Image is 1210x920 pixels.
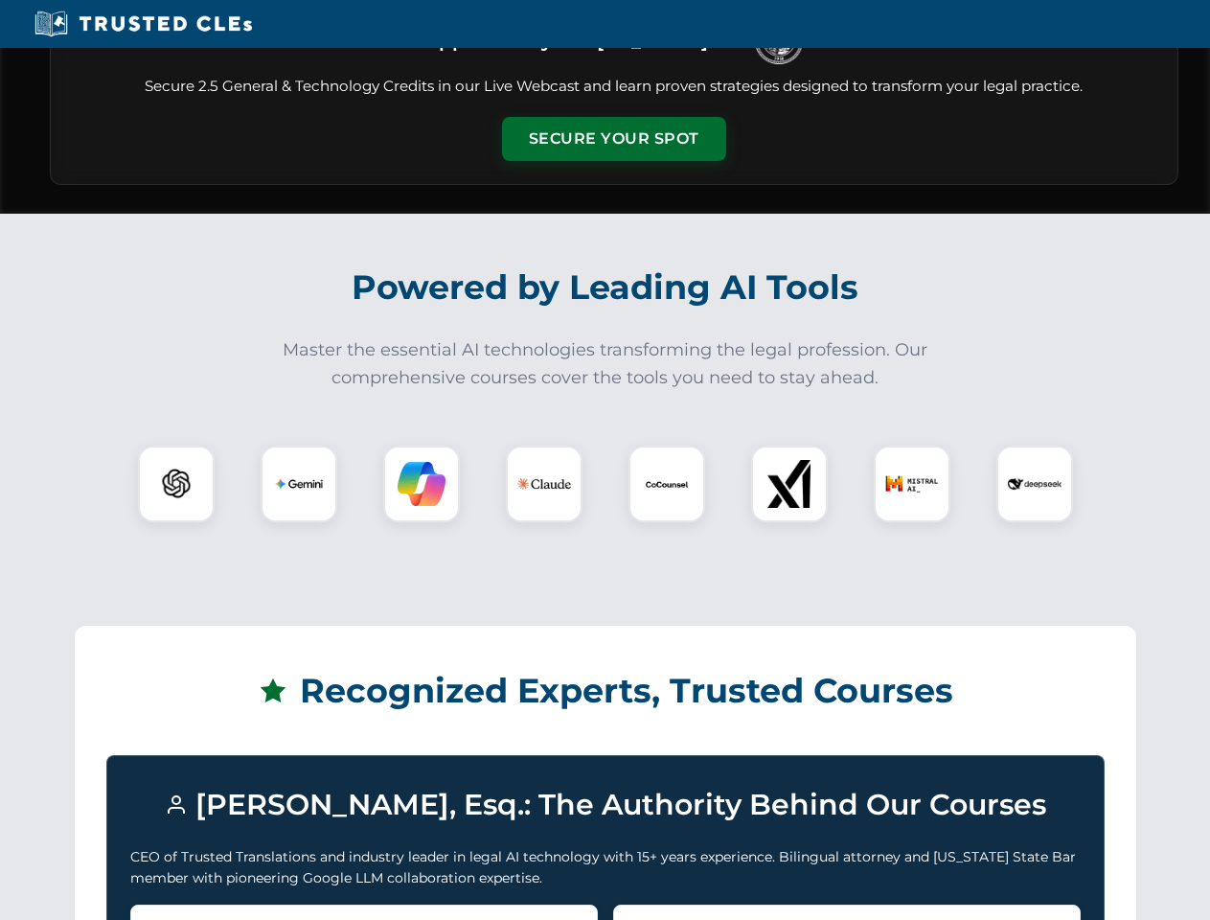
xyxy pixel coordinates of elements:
[261,446,337,522] div: Gemini
[751,446,828,522] div: xAI
[643,460,691,508] img: CoCounsel Logo
[517,457,571,511] img: Claude Logo
[275,460,323,508] img: Gemini Logo
[29,10,258,38] img: Trusted CLEs
[130,779,1081,831] h3: [PERSON_NAME], Esq.: The Authority Behind Our Courses
[765,460,813,508] img: xAI Logo
[502,117,726,161] button: Secure Your Spot
[885,457,939,511] img: Mistral AI Logo
[1008,457,1062,511] img: DeepSeek Logo
[74,76,1154,98] p: Secure 2.5 General & Technology Credits in our Live Webcast and learn proven strategies designed ...
[138,446,215,522] div: ChatGPT
[383,446,460,522] div: Copilot
[628,446,705,522] div: CoCounsel
[75,254,1136,321] h2: Powered by Leading AI Tools
[874,446,950,522] div: Mistral AI
[130,846,1081,889] p: CEO of Trusted Translations and industry leader in legal AI technology with 15+ years experience....
[148,456,204,512] img: ChatGPT Logo
[106,657,1105,724] h2: Recognized Experts, Trusted Courses
[270,336,941,392] p: Master the essential AI technologies transforming the legal profession. Our comprehensive courses...
[398,460,445,508] img: Copilot Logo
[996,446,1073,522] div: DeepSeek
[506,446,582,522] div: Claude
